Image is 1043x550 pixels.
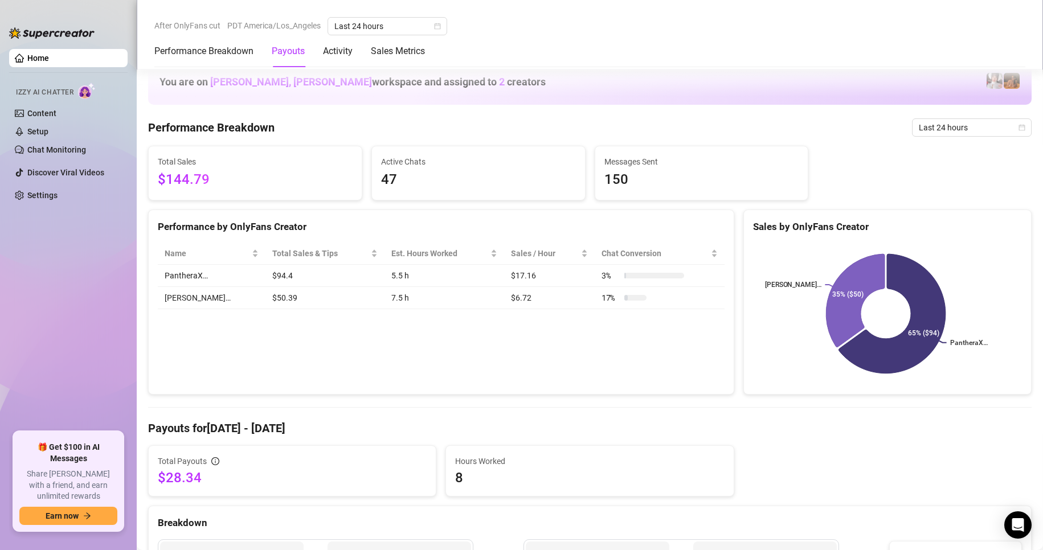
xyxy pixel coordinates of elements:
[950,339,988,347] text: PantheraX…
[385,287,504,309] td: 7.5 h
[158,265,265,287] td: PantheraX…
[987,73,1003,89] img: Rosie
[9,27,95,39] img: logo-BBDzfeDw.svg
[46,511,79,520] span: Earn now
[158,219,725,235] div: Performance by OnlyFans Creator
[265,287,385,309] td: $50.39
[265,243,385,265] th: Total Sales & Tips
[511,247,579,260] span: Sales / Hour
[16,87,73,98] span: Izzy AI Chatter
[19,442,117,464] span: 🎁 Get $100 in AI Messages
[19,507,117,525] button: Earn nowarrow-right
[158,287,265,309] td: [PERSON_NAME]…
[504,243,595,265] th: Sales / Hour
[158,469,427,487] span: $28.34
[455,469,724,487] span: 8
[391,247,488,260] div: Est. Hours Worked
[371,44,425,58] div: Sales Metrics
[272,247,369,260] span: Total Sales & Tips
[158,155,353,168] span: Total Sales
[27,127,48,136] a: Setup
[159,76,546,88] h1: You are on workspace and assigned to creators
[602,247,709,260] span: Chat Conversion
[499,76,505,88] span: 2
[604,169,799,191] span: 150
[381,155,576,168] span: Active Chats
[158,169,353,191] span: $144.79
[154,17,220,34] span: After OnlyFans cut
[227,17,321,34] span: PDT America/Los_Angeles
[1004,73,1020,89] img: PantheraX
[504,265,595,287] td: $17.16
[385,265,504,287] td: 5.5 h
[604,155,799,168] span: Messages Sent
[19,469,117,502] span: Share [PERSON_NAME] with a friend, and earn unlimited rewards
[27,191,58,200] a: Settings
[434,23,441,30] span: calendar
[919,119,1025,136] span: Last 24 hours
[504,287,595,309] td: $6.72
[158,243,265,265] th: Name
[148,120,275,136] h4: Performance Breakdown
[158,455,207,467] span: Total Payouts
[265,265,385,287] td: $94.4
[764,281,821,289] text: [PERSON_NAME]…
[148,420,1032,436] h4: Payouts for [DATE] - [DATE]
[334,18,440,35] span: Last 24 hours
[323,44,353,58] div: Activity
[165,247,249,260] span: Name
[1019,124,1025,131] span: calendar
[78,83,96,99] img: AI Chatter
[27,109,56,118] a: Content
[211,457,219,465] span: info-circle
[27,145,86,154] a: Chat Monitoring
[753,219,1022,235] div: Sales by OnlyFans Creator
[158,515,1022,531] div: Breakdown
[210,76,372,88] span: [PERSON_NAME], [PERSON_NAME]
[595,243,725,265] th: Chat Conversion
[272,44,305,58] div: Payouts
[154,44,253,58] div: Performance Breakdown
[1004,511,1032,539] div: Open Intercom Messenger
[27,168,104,177] a: Discover Viral Videos
[455,455,724,467] span: Hours Worked
[381,169,576,191] span: 47
[602,269,620,282] span: 3 %
[83,512,91,520] span: arrow-right
[602,292,620,304] span: 17 %
[27,54,49,63] a: Home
